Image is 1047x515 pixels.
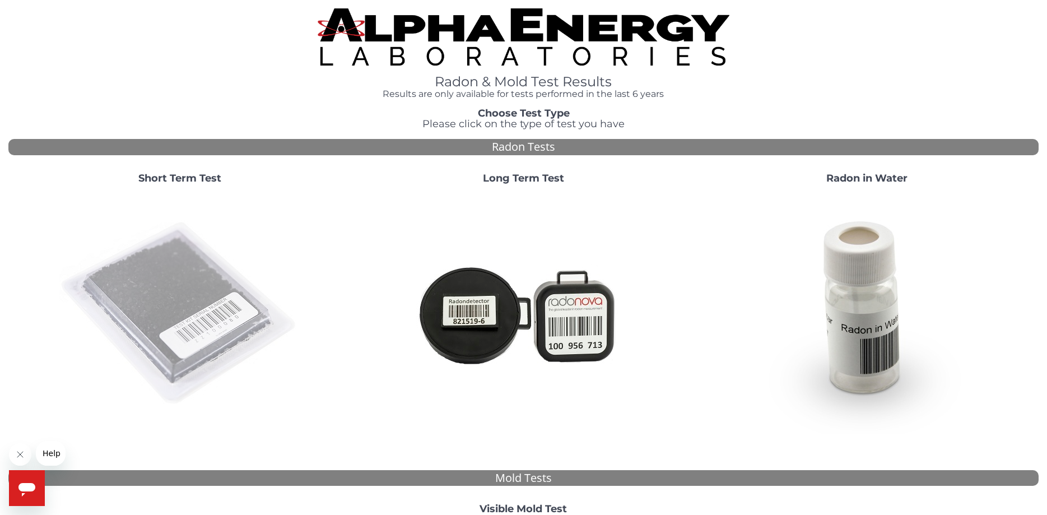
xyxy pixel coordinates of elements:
strong: Long Term Test [483,172,564,184]
iframe: 来自公司的消息 [36,441,66,466]
h4: Results are only available for tests performed in the last 6 years [318,89,730,99]
img: Radtrak2vsRadtrak3.jpg [403,193,644,434]
div: Radon Tests [8,139,1039,155]
img: RadoninWater.jpg [746,193,987,434]
strong: Short Term Test [138,172,221,184]
strong: Radon in Water [826,172,908,184]
img: TightCrop.jpg [318,8,730,66]
strong: Choose Test Type [478,107,570,119]
h1: Radon & Mold Test Results [318,75,730,89]
span: Please click on the type of test you have [422,118,625,130]
iframe: 启动消息传送窗口的按钮 [9,470,45,506]
iframe: 关闭消息 [9,443,31,466]
strong: Visible Mold Test [480,503,567,515]
div: Mold Tests [8,470,1039,486]
img: ShortTerm.jpg [59,193,300,434]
